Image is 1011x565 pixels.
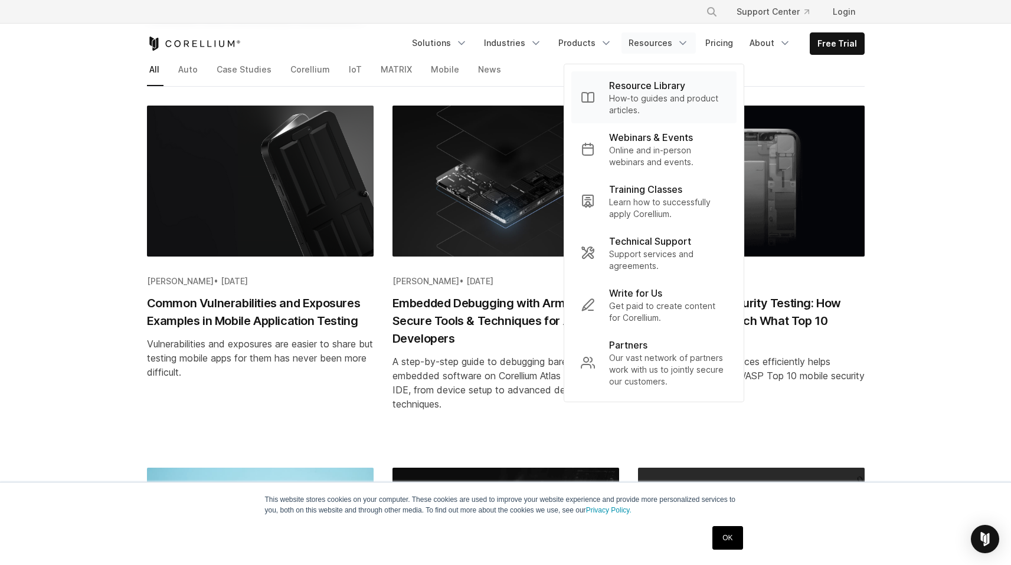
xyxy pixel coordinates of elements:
div: • [392,275,619,287]
div: Navigation Menu [692,1,865,22]
div: Navigation Menu [405,32,865,55]
p: Write for Us [609,286,662,300]
p: Online and in-person webinars and events. [609,144,727,168]
p: Technical Support [609,234,691,248]
img: Embedded Debugging with Arm DS IDE: Secure Tools & Techniques for App Developers [392,106,619,257]
a: Technical Support Support services and agreements. [571,227,737,279]
p: Partners [609,338,647,352]
h2: Common Vulnerabilities and Exposures Examples in Mobile Application Testing [147,294,374,330]
img: Common Vulnerabilities and Exposures Examples in Mobile Application Testing [147,106,374,257]
a: Case Studies [214,61,276,86]
span: [DATE] [221,276,248,286]
p: Our vast network of partners work with us to jointly secure our customers. [609,352,727,387]
button: Search [701,1,722,22]
p: Resource Library [609,78,685,93]
a: Blog post summary: OWASP Mobile Security Testing: How Virtual Devices Catch What Top 10 Checks Miss [638,106,865,449]
div: Vulnerabilities and exposures are easier to share but testing mobile apps for them has never been... [147,337,374,379]
a: Blog post summary: Common Vulnerabilities and Exposures Examples in Mobile Application Testing [147,106,374,449]
a: OK [712,526,742,550]
a: Pricing [698,32,740,54]
a: Products [551,32,619,54]
a: Solutions [405,32,475,54]
p: Learn how to successfully apply Corellium. [609,196,727,220]
p: Webinars & Events [609,130,693,144]
div: See how virtual iOS devices efficiently helps uncover threats that OWASP Top 10 mobile security t... [638,354,865,397]
span: [PERSON_NAME] [392,276,459,286]
p: Training Classes [609,182,682,196]
div: Open Intercom Messenger [971,525,999,553]
p: Support services and agreements. [609,248,727,272]
a: Mobile [428,61,463,86]
a: About [742,32,798,54]
a: Webinars & Events Online and in-person webinars and events. [571,123,737,175]
a: Resources [621,32,696,54]
div: A step-by-step guide to debugging bare-metal embedded software on Corellium Atlas with Arm DS IDE... [392,354,619,411]
div: • [147,275,374,287]
p: This website stores cookies on your computer. These cookies are used to improve your website expe... [265,494,747,515]
a: Auto [176,61,202,86]
span: [DATE] [466,276,493,286]
a: Resource Library How-to guides and product articles. [571,71,737,123]
a: Corellium [288,61,334,86]
a: Training Classes Learn how to successfully apply Corellium. [571,175,737,227]
a: Free Trial [810,33,864,54]
a: All [147,61,163,86]
a: Login [823,1,865,22]
h2: OWASP Mobile Security Testing: How Virtual Devices Catch What Top 10 Checks Miss [638,294,865,347]
img: OWASP Mobile Security Testing: How Virtual Devices Catch What Top 10 Checks Miss [638,106,865,257]
a: IoT [346,61,366,86]
a: Privacy Policy. [586,506,632,514]
p: How-to guides and product articles. [609,93,727,116]
a: MATRIX [378,61,416,86]
a: Industries [477,32,549,54]
a: Support Center [727,1,819,22]
a: Write for Us Get paid to create content for Corellium. [571,279,737,331]
a: Corellium Home [147,37,241,51]
a: Blog post summary: Embedded Debugging with Arm DS IDE: Secure Tools & Techniques for App Developers [392,106,619,449]
div: • [638,275,865,287]
a: Partners Our vast network of partners work with us to jointly secure our customers. [571,331,737,395]
p: Get paid to create content for Corellium. [609,300,727,324]
a: News [476,61,505,86]
h2: Embedded Debugging with Arm DS IDE: Secure Tools & Techniques for App Developers [392,294,619,347]
span: [PERSON_NAME] [147,276,214,286]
